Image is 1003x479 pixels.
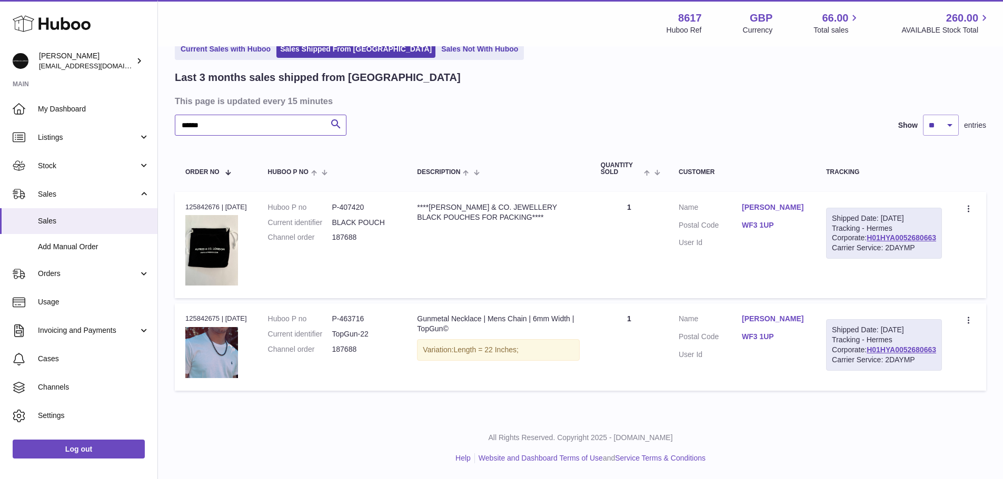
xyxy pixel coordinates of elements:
dd: P-463716 [332,314,396,324]
dt: Channel order [268,344,332,354]
div: Tracking [826,169,942,176]
div: Shipped Date: [DATE] [832,325,936,335]
dt: Current identifier [268,218,332,228]
dt: Current identifier [268,329,332,339]
span: 260.00 [946,11,978,25]
a: Website and Dashboard Terms of Use [479,454,603,462]
span: 66.00 [822,11,848,25]
dt: Postal Code [679,220,742,233]
div: [PERSON_NAME] [39,51,134,71]
div: 125842675 | [DATE] [185,314,247,323]
strong: GBP [750,11,772,25]
h3: This page is updated every 15 minutes [175,95,984,107]
span: My Dashboard [38,104,150,114]
span: Stock [38,161,138,171]
div: 125842676 | [DATE] [185,202,247,212]
span: AVAILABLE Stock Total [901,25,990,35]
span: Channels [38,382,150,392]
div: ****[PERSON_NAME] & CO. JEWELLERY BLACK POUCHES FOR PACKING**** [417,202,579,222]
a: H01HYA0052680663 [867,345,936,354]
td: 1 [590,303,668,391]
span: [EMAIL_ADDRESS][DOMAIN_NAME] [39,62,155,70]
span: Length = 22 Inches; [453,345,518,354]
a: WF3 1UP [742,332,805,342]
a: WF3 1UP [742,220,805,230]
dt: Channel order [268,232,332,242]
a: H01HYA0052680663 [867,233,936,242]
label: Show [898,120,918,130]
dt: Name [679,202,742,215]
span: Sales [38,216,150,226]
span: Description [417,169,460,176]
dd: P-407420 [332,202,396,212]
img: TopGun-copy-scaled.jpg [185,327,238,378]
a: 66.00 Total sales [813,11,860,35]
img: 86171736511865.jpg [185,215,238,285]
a: 260.00 AVAILABLE Stock Total [901,11,990,35]
span: Quantity Sold [601,162,641,176]
strong: 8617 [678,11,702,25]
span: Settings [38,411,150,421]
span: Cases [38,354,150,364]
a: Log out [13,440,145,458]
div: Tracking - Hermes Corporate: [826,319,942,371]
a: [PERSON_NAME] [742,314,805,324]
img: internalAdmin-8617@internal.huboo.com [13,53,28,69]
a: Help [455,454,471,462]
a: [PERSON_NAME] [742,202,805,212]
a: Current Sales with Huboo [177,40,274,58]
dt: Huboo P no [268,314,332,324]
span: Add Manual Order [38,242,150,252]
li: and [475,453,706,463]
span: Usage [38,297,150,307]
span: Invoicing and Payments [38,325,138,335]
p: All Rights Reserved. Copyright 2025 - [DOMAIN_NAME] [166,433,995,443]
dt: Postal Code [679,332,742,344]
dt: User Id [679,350,742,360]
dt: User Id [679,238,742,248]
dd: 187688 [332,232,396,242]
div: Variation: [417,339,579,361]
dd: 187688 [332,344,396,354]
span: Listings [38,133,138,142]
a: Sales Not With Huboo [438,40,522,58]
span: Huboo P no [268,169,309,176]
span: entries [964,120,986,130]
span: Order No [185,169,220,176]
a: Sales Shipped From [GEOGRAPHIC_DATA] [276,40,435,58]
div: Gunmetal Necklace | Mens Chain | 6mm Width | TopGun© [417,314,579,334]
dt: Huboo P no [268,202,332,212]
span: Sales [38,189,138,199]
div: Currency [743,25,773,35]
span: Total sales [813,25,860,35]
td: 1 [590,192,668,299]
div: Carrier Service: 2DAYMP [832,355,936,365]
div: Tracking - Hermes Corporate: [826,208,942,259]
a: Service Terms & Conditions [615,454,706,462]
div: Carrier Service: 2DAYMP [832,243,936,253]
dd: BLACK POUCH [332,218,396,228]
div: Customer [679,169,805,176]
dt: Name [679,314,742,327]
span: Orders [38,269,138,279]
h2: Last 3 months sales shipped from [GEOGRAPHIC_DATA] [175,70,461,85]
div: Huboo Ref [667,25,702,35]
div: Shipped Date: [DATE] [832,213,936,223]
dd: TopGun-22 [332,329,396,339]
